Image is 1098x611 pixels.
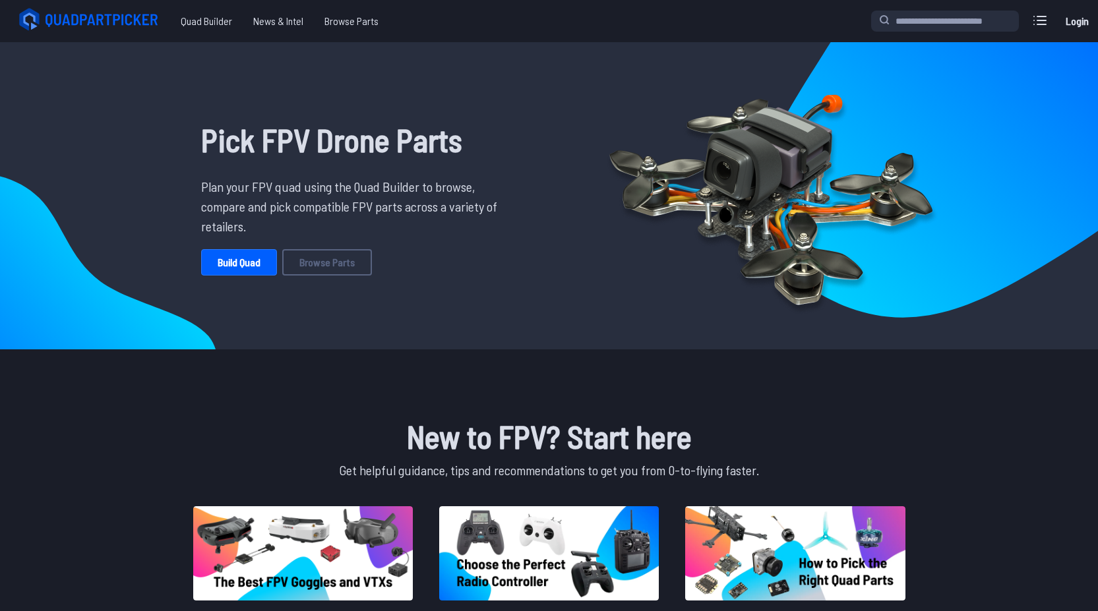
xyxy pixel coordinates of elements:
[685,506,905,600] img: image of post
[1061,8,1093,34] a: Login
[170,8,243,34] a: Quad Builder
[193,506,413,600] img: image of post
[581,64,961,328] img: Quadcopter
[314,8,389,34] a: Browse Parts
[201,249,277,276] a: Build Quad
[201,116,507,163] h1: Pick FPV Drone Parts
[191,413,908,460] h1: New to FPV? Start here
[201,177,507,236] p: Plan your FPV quad using the Quad Builder to browse, compare and pick compatible FPV parts across...
[282,249,372,276] a: Browse Parts
[191,460,908,480] p: Get helpful guidance, tips and recommendations to get you from 0-to-flying faster.
[439,506,659,600] img: image of post
[243,8,314,34] a: News & Intel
